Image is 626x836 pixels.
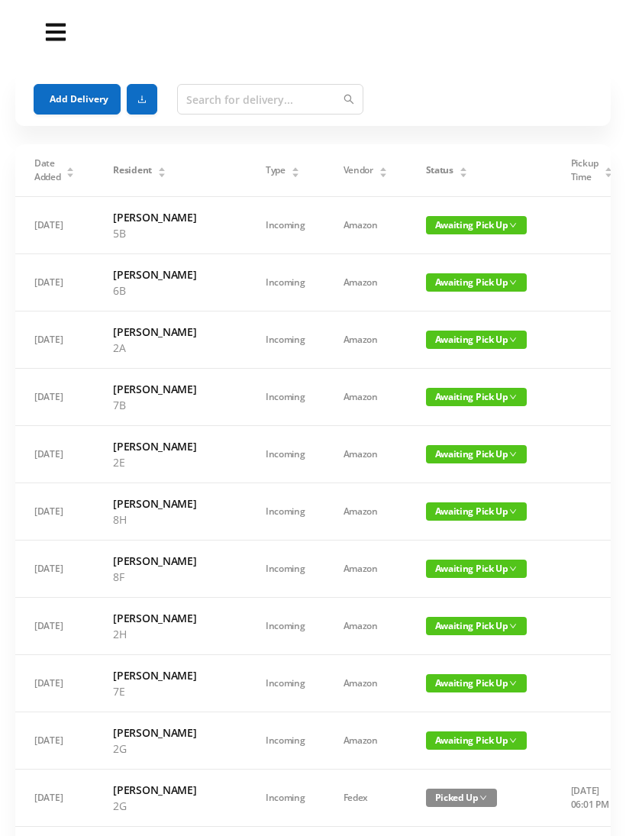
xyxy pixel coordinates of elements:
[509,393,517,401] i: icon: down
[113,569,227,585] p: 8F
[15,541,94,598] td: [DATE]
[426,331,527,349] span: Awaiting Pick Up
[426,163,453,177] span: Status
[324,369,407,426] td: Amazon
[426,273,527,292] span: Awaiting Pick Up
[113,324,227,340] h6: [PERSON_NAME]
[324,483,407,541] td: Amazon
[177,84,363,115] input: Search for delivery...
[291,165,299,169] i: icon: caret-up
[426,502,527,521] span: Awaiting Pick Up
[247,712,324,770] td: Incoming
[247,197,324,254] td: Incoming
[379,165,387,169] i: icon: caret-up
[509,679,517,687] i: icon: down
[15,483,94,541] td: [DATE]
[66,171,75,176] i: icon: caret-down
[426,445,527,463] span: Awaiting Pick Up
[604,165,613,174] div: Sort
[379,171,387,176] i: icon: caret-down
[113,454,227,470] p: 2E
[324,655,407,712] td: Amazon
[113,495,227,512] h6: [PERSON_NAME]
[426,216,527,234] span: Awaiting Pick Up
[379,165,388,174] div: Sort
[509,565,517,573] i: icon: down
[157,165,166,174] div: Sort
[157,171,166,176] i: icon: caret-down
[113,381,227,397] h6: [PERSON_NAME]
[113,225,227,241] p: 5B
[66,165,75,174] div: Sort
[113,667,227,683] h6: [PERSON_NAME]
[344,94,354,105] i: icon: search
[113,340,227,356] p: 2A
[509,622,517,630] i: icon: down
[509,508,517,515] i: icon: down
[324,197,407,254] td: Amazon
[247,311,324,369] td: Incoming
[459,165,467,169] i: icon: caret-up
[113,553,227,569] h6: [PERSON_NAME]
[426,388,527,406] span: Awaiting Pick Up
[604,171,612,176] i: icon: caret-down
[15,655,94,712] td: [DATE]
[247,655,324,712] td: Incoming
[157,165,166,169] i: icon: caret-up
[324,311,407,369] td: Amazon
[15,712,94,770] td: [DATE]
[113,782,227,798] h6: [PERSON_NAME]
[344,163,373,177] span: Vendor
[604,165,612,169] i: icon: caret-up
[113,397,227,413] p: 7B
[113,266,227,282] h6: [PERSON_NAME]
[509,279,517,286] i: icon: down
[15,254,94,311] td: [DATE]
[459,171,467,176] i: icon: caret-down
[266,163,286,177] span: Type
[247,254,324,311] td: Incoming
[247,541,324,598] td: Incoming
[324,712,407,770] td: Amazon
[509,336,517,344] i: icon: down
[479,794,487,802] i: icon: down
[127,84,157,115] button: icon: download
[509,450,517,458] i: icon: down
[15,311,94,369] td: [DATE]
[324,254,407,311] td: Amazon
[426,674,527,692] span: Awaiting Pick Up
[113,438,227,454] h6: [PERSON_NAME]
[247,426,324,483] td: Incoming
[426,731,527,750] span: Awaiting Pick Up
[247,598,324,655] td: Incoming
[291,171,299,176] i: icon: caret-down
[34,157,61,184] span: Date Added
[15,598,94,655] td: [DATE]
[113,741,227,757] p: 2G
[15,369,94,426] td: [DATE]
[247,770,324,827] td: Incoming
[113,610,227,626] h6: [PERSON_NAME]
[324,598,407,655] td: Amazon
[324,426,407,483] td: Amazon
[426,617,527,635] span: Awaiting Pick Up
[113,512,227,528] p: 8H
[571,157,599,184] span: Pickup Time
[15,197,94,254] td: [DATE]
[113,209,227,225] h6: [PERSON_NAME]
[324,541,407,598] td: Amazon
[113,163,152,177] span: Resident
[66,165,75,169] i: icon: caret-up
[113,683,227,699] p: 7E
[324,770,407,827] td: Fedex
[291,165,300,174] div: Sort
[15,770,94,827] td: [DATE]
[113,282,227,299] p: 6B
[247,369,324,426] td: Incoming
[509,737,517,744] i: icon: down
[459,165,468,174] div: Sort
[247,483,324,541] td: Incoming
[426,789,497,807] span: Picked Up
[509,221,517,229] i: icon: down
[113,626,227,642] p: 2H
